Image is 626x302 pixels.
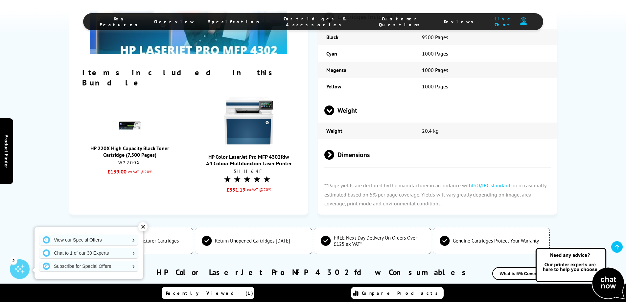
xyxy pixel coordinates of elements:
td: Magenta [318,62,413,78]
strong: £139.00 [107,168,127,175]
td: 20.4 kg [414,123,557,139]
button: What is 5% Coverage? [492,267,554,280]
a: Subscribe for Special Offers [39,261,138,271]
div: W2200X [85,160,175,166]
strong: £351.19 [226,186,245,193]
span: Live Chat [490,16,517,28]
a: Recently Viewed (1) [162,287,254,299]
img: HP Color LaserJet Pro MFP 4302fdw [224,96,273,146]
span: Product Finder [3,134,10,168]
span: Key Features [100,16,141,28]
span: Reviews [444,19,477,25]
h2: Items included in this Bundle [82,67,295,88]
p: **Page yields are declared by the manufacturer in accordance with or occasionally estimated based... [318,174,557,215]
a: HP 220X High Capacity Black Toner Cartridge (7,500 Pages) [90,145,169,158]
td: Cyan [318,45,413,62]
span: Specification [208,19,259,25]
span: Overview [154,19,195,25]
td: Weight [318,123,413,139]
td: Yellow [318,78,413,95]
span: Weight [324,98,551,123]
small: ex VAT @20% [127,168,152,175]
img: HP 220X High Capacity Black Toner Cartridge (7,500 Pages) [118,114,141,137]
small: ex VAT @20% [245,186,271,193]
a: View our Special Offers [39,235,138,245]
span: Customer Questions [371,16,431,28]
a: Compare Products [351,287,444,299]
a: HP Color LaserJet Pro MFP 4302fdwA4 Colour Multifunction Laser Printer [206,153,292,167]
span: Genuine Cartridges Protect Your Warranty [453,238,539,244]
a: Chat to 1 of our 30 Experts [39,248,138,258]
td: Black [318,29,413,45]
div: ✕ [138,222,148,231]
span: Compare Products [362,290,441,296]
span: Dimensions [324,142,551,167]
td: 1000 Pages [414,78,557,95]
a: ISO/IEC standards [472,182,513,189]
div: 5HH64F [206,168,292,174]
img: Open Live Chat window [534,247,626,301]
td: 1000 Pages [414,62,557,78]
span: Cartridges & Accessories [272,16,359,28]
a: HP Color LaserJet Pro MFP 4302fdw Consumables [156,267,470,277]
span: Recently Viewed (1) [166,290,253,296]
img: user-headset-duotone.svg [520,17,527,25]
td: 9500 Pages [414,29,557,45]
span: FREE Next Day Delivery On Orders Over £125 ex VAT* [334,235,424,247]
td: 1000 Pages [414,45,557,62]
span: Return Unopened Cartridges [DATE] [215,238,290,244]
div: 2 [10,257,17,264]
